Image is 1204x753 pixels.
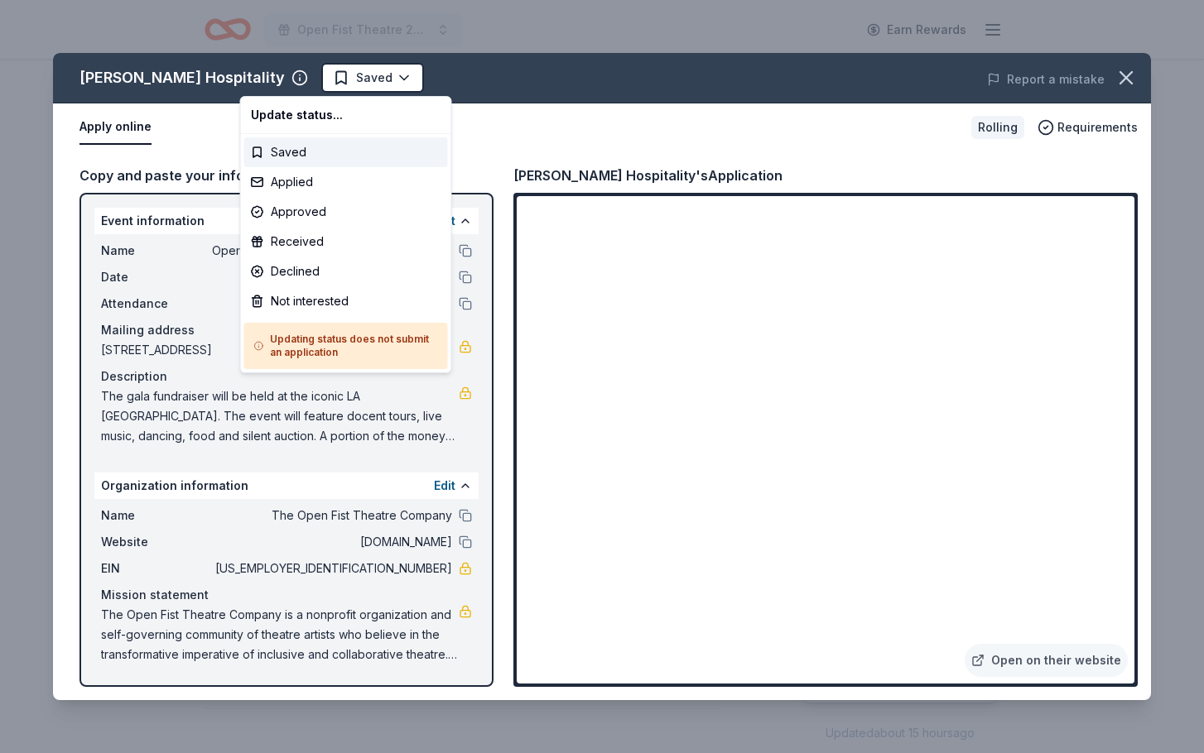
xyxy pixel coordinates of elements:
div: Declined [244,257,448,286]
span: Open Fist Theatre 2025 Gala: A Night at the Museum [297,20,430,40]
div: Approved [244,197,448,227]
div: Applied [244,167,448,197]
div: Saved [244,137,448,167]
h5: Updating status does not submit an application [254,333,438,359]
div: Update status... [244,100,448,130]
div: Not interested [244,286,448,316]
div: Received [244,227,448,257]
